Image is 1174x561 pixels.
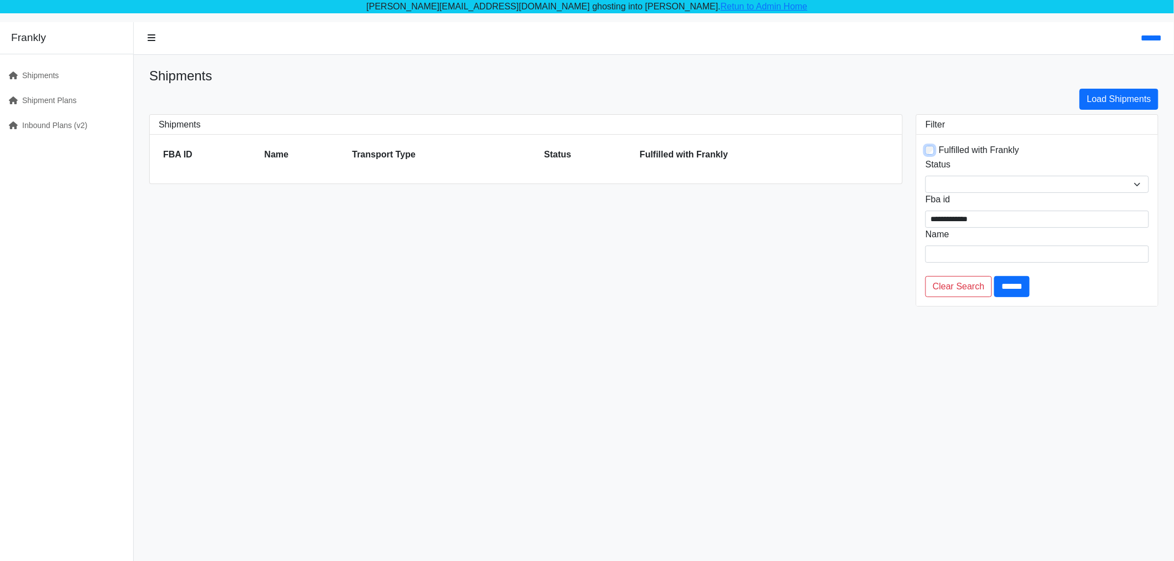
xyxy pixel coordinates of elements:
[721,2,808,11] a: Retun to Admin Home
[925,228,949,241] label: Name
[925,193,950,206] label: Fba id
[925,119,1149,130] h3: Filter
[925,158,950,171] label: Status
[159,119,893,130] h3: Shipments
[1080,89,1158,110] a: Load Shipments
[348,144,540,166] th: Transport Type
[260,144,348,166] th: Name
[149,68,1158,84] h1: Shipments
[925,276,991,297] a: Clear Search
[635,144,893,166] th: Fulfilled with Frankly
[540,144,635,166] th: Status
[939,144,1019,157] label: Fulfilled with Frankly
[159,144,260,166] th: FBA ID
